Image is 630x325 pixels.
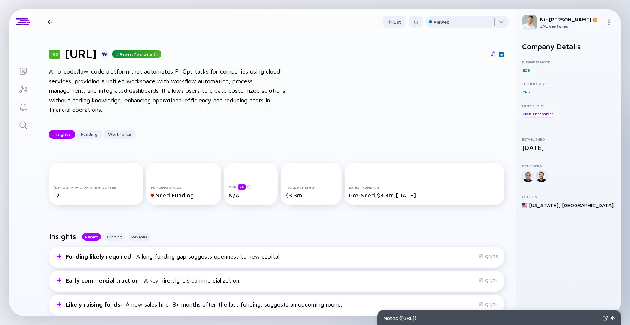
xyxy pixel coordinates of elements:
a: Lists [9,62,37,80]
div: ARR [229,184,274,190]
div: 12 [54,192,139,199]
img: Expand Notes [603,316,608,321]
img: Open Notes [611,316,615,320]
div: Workforce [103,128,136,140]
div: N/A [229,192,274,199]
span: Likely raising funds : [66,301,124,308]
div: Technologies [522,81,615,86]
div: A long funding gap suggests openness to new capital. [66,253,280,260]
img: Wiv.ai Website [490,51,496,57]
button: Workforce [103,130,136,139]
div: beta [238,184,246,190]
div: Cloud Management [522,110,554,117]
div: Insights [49,128,75,140]
div: Funding Status [151,185,217,190]
div: A no-code/low-code platform that automates FinOps tasks for companies using cloud services, provi... [49,67,289,115]
button: Funding [104,233,125,241]
div: Repeat Founders [112,50,161,58]
a: Investor Map [9,80,37,98]
div: Nir [PERSON_NAME] [540,16,603,23]
button: Recent [82,233,101,241]
div: [US_STATE] , [529,202,560,208]
span: Funding likely required : [66,253,135,260]
div: JAL Ventures [540,23,603,29]
div: A new sales hire, 8+ months after the last funding, suggests an upcoming round. [66,301,342,308]
div: Q4/24 [479,278,498,283]
div: Q4/24 [479,302,498,307]
div: Total Funding [285,185,337,190]
button: Revenue [128,233,150,241]
div: 100 [49,50,60,59]
div: Funding [76,128,102,140]
h2: Insights [49,232,76,241]
h1: [URL] [65,47,97,61]
button: Insights [49,130,75,139]
div: Established [522,137,615,141]
div: $3.3m [285,192,337,199]
div: [DATE] [522,144,615,152]
div: [DEMOGRAPHIC_DATA] Employees [54,185,139,190]
div: Pre-Seed, $3.3m, [DATE] [349,192,499,199]
span: Early commercial traction : [66,277,142,284]
div: Founders [522,164,615,168]
div: A key hire signals commercialization. [66,277,240,284]
img: Menu [606,19,612,25]
div: Viewed [433,19,450,25]
div: Business Model [522,60,615,64]
button: Funding [76,130,102,139]
img: Nir Profile Picture [522,15,537,30]
button: List [383,16,406,28]
a: Reminders [9,98,37,116]
div: Need Funding [151,192,217,199]
div: Other Tags [522,103,615,108]
img: United States Flag [522,203,527,208]
div: Q2/25 [479,254,498,259]
div: B2B [522,66,530,74]
img: Wiv.ai Linkedin Page [499,53,503,56]
h2: Company Details [522,42,615,51]
a: Search [9,116,37,134]
div: Offices [522,194,615,199]
div: Cloud [522,88,532,96]
div: [GEOGRAPHIC_DATA] [562,202,613,208]
div: Notes ( [URL] ) [384,315,600,321]
div: Latest Funding [349,185,499,190]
